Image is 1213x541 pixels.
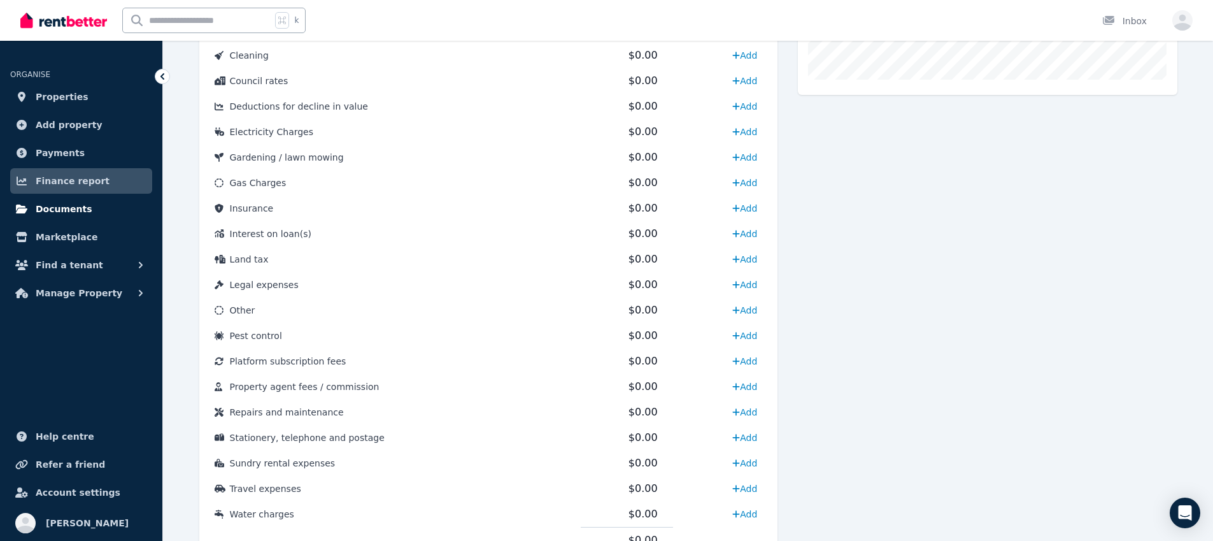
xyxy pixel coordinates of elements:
span: $0.00 [628,151,658,163]
button: Find a tenant [10,252,152,278]
a: Add [727,453,762,473]
span: $0.00 [628,380,658,393]
span: Travel expenses [230,484,301,494]
a: Add [727,351,762,371]
a: Add [727,479,762,499]
span: $0.00 [628,75,658,87]
span: Sundry rental expenses [230,458,336,468]
span: $0.00 [628,278,658,291]
a: Account settings [10,480,152,505]
a: Add [727,504,762,524]
span: Cleaning [230,50,269,61]
span: Land tax [230,254,269,264]
a: Add [727,300,762,321]
a: Add [727,275,762,295]
span: $0.00 [628,457,658,469]
a: Add [727,224,762,244]
a: Add [727,198,762,219]
span: Add property [36,117,103,133]
span: Refer a friend [36,457,105,472]
span: Properties [36,89,89,105]
span: Finance report [36,173,110,189]
a: Add [727,71,762,91]
span: Documents [36,201,92,217]
span: $0.00 [628,508,658,520]
span: $0.00 [628,431,658,444]
span: Marketplace [36,229,97,245]
span: $0.00 [628,177,658,189]
img: RentBetter [20,11,107,30]
button: Manage Property [10,280,152,306]
span: Legal expenses [230,280,299,290]
a: Finance report [10,168,152,194]
span: $0.00 [628,126,658,138]
a: Add [727,377,762,397]
a: Marketplace [10,224,152,250]
span: Find a tenant [36,257,103,273]
a: Help centre [10,424,152,449]
a: Add [727,402,762,422]
span: Manage Property [36,285,122,301]
span: $0.00 [628,355,658,367]
span: Payments [36,145,85,161]
a: Properties [10,84,152,110]
span: $0.00 [628,100,658,112]
a: Refer a friend [10,452,152,477]
a: Add property [10,112,152,138]
span: ORGANISE [10,70,50,79]
a: Add [727,147,762,168]
span: $0.00 [628,202,658,214]
span: Gardening / lawn mowing [230,152,344,162]
span: Electricity Charges [230,127,314,137]
span: Repairs and maintenance [230,407,344,417]
a: Add [727,45,762,66]
a: Add [727,173,762,193]
span: Other [230,305,255,315]
span: Gas Charges [230,178,287,188]
span: Water charges [230,509,294,519]
span: Council rates [230,76,288,86]
span: Platform subscription fees [230,356,346,366]
span: Stationery, telephone and postage [230,433,385,443]
span: Account settings [36,485,120,500]
span: $0.00 [628,482,658,494]
span: $0.00 [628,406,658,418]
a: Add [727,326,762,346]
span: $0.00 [628,49,658,61]
div: Open Intercom Messenger [1170,498,1200,528]
a: Payments [10,140,152,166]
span: Pest control [230,331,282,341]
span: $0.00 [628,304,658,316]
span: $0.00 [628,253,658,265]
span: Insurance [230,203,274,213]
span: Help centre [36,429,94,444]
a: Add [727,96,762,117]
a: Documents [10,196,152,222]
span: $0.00 [628,227,658,240]
span: [PERSON_NAME] [46,516,129,531]
a: Add [727,428,762,448]
span: k [294,15,299,25]
a: Add [727,249,762,270]
span: Property agent fees / commission [230,382,380,392]
span: Deductions for decline in value [230,101,368,112]
a: Add [727,122,762,142]
div: Inbox [1102,15,1147,27]
span: $0.00 [628,329,658,342]
span: Interest on loan(s) [230,229,311,239]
